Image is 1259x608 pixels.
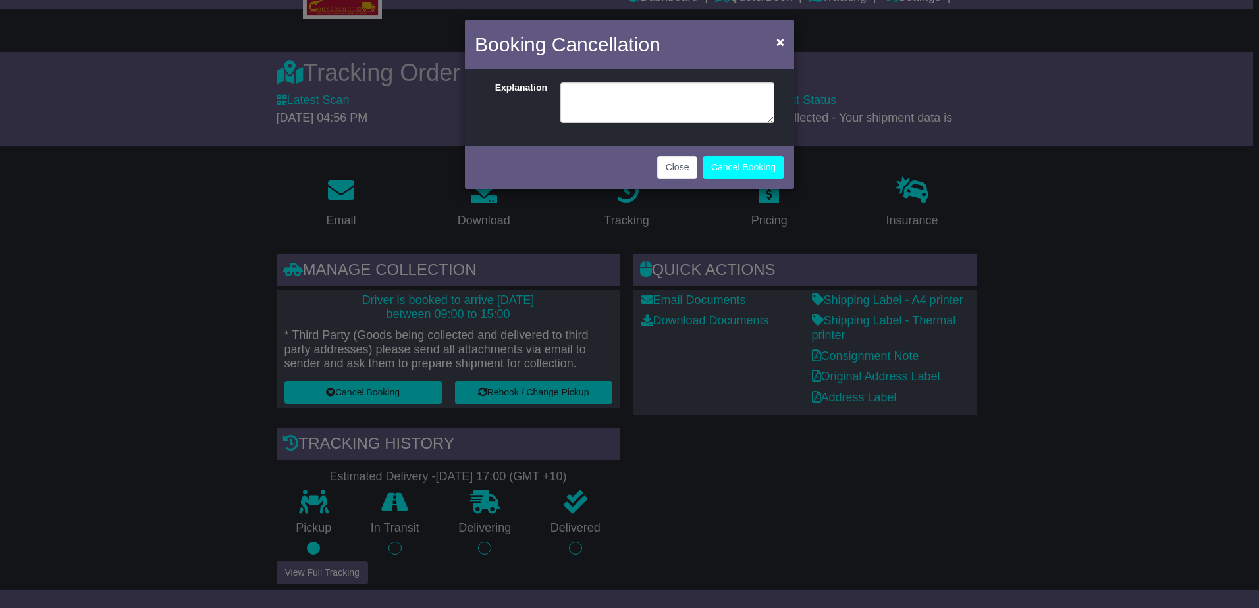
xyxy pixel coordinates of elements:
[478,82,554,120] label: Explanation
[770,28,791,55] button: Close
[703,156,784,179] button: Cancel Booking
[475,30,660,59] h4: Booking Cancellation
[657,156,698,179] button: Close
[776,34,784,49] span: ×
